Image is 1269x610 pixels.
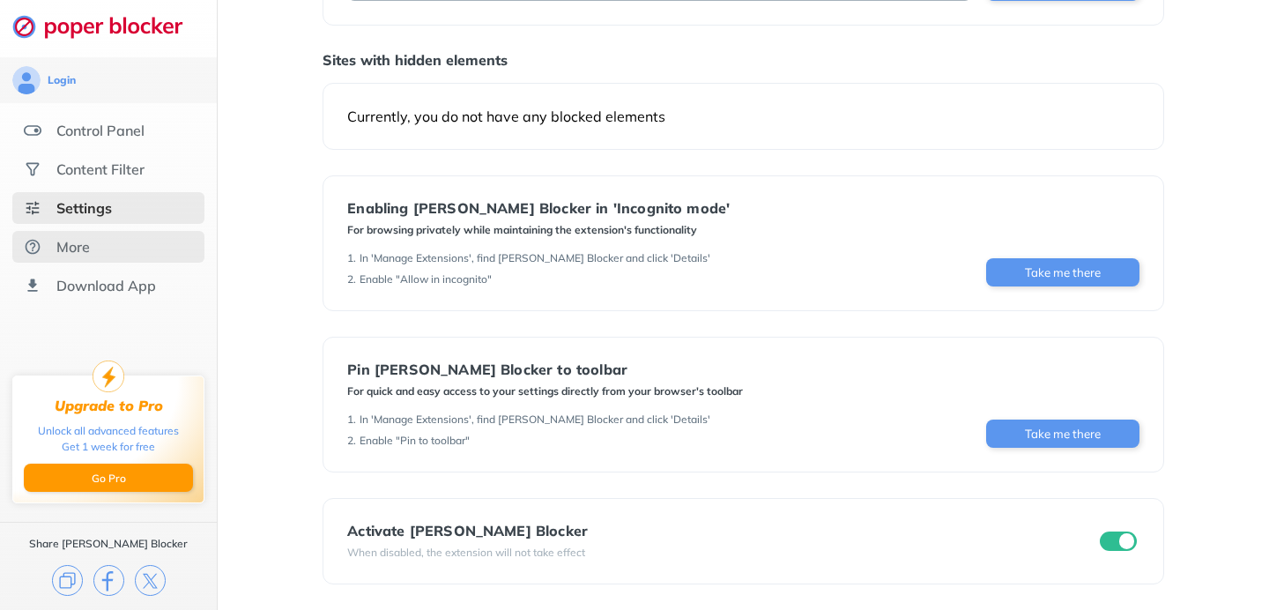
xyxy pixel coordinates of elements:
div: Currently, you do not have any blocked elements [347,108,1139,125]
img: features.svg [24,122,41,139]
button: Take me there [986,258,1139,286]
img: avatar.svg [12,66,41,94]
button: Take me there [986,420,1139,448]
div: Get 1 week for free [62,439,155,455]
img: facebook.svg [93,565,124,596]
div: Settings [56,199,112,217]
img: settings-selected.svg [24,199,41,217]
div: 2 . [347,434,356,448]
div: Enable "Allow in incognito" [360,272,492,286]
div: Pin [PERSON_NAME] Blocker to toolbar [347,361,743,377]
img: logo-webpage.svg [12,14,202,39]
div: Enabling [PERSON_NAME] Blocker in 'Incognito mode' [347,200,730,216]
div: Control Panel [56,122,145,139]
div: 1 . [347,413,356,427]
div: Enable "Pin to toolbar" [360,434,470,448]
div: Unlock all advanced features [38,423,179,439]
div: Upgrade to Pro [55,398,163,414]
button: Go Pro [24,464,193,492]
div: Sites with hidden elements [323,51,1163,69]
div: Content Filter [56,160,145,178]
div: When disabled, the extension will not take effect [347,546,588,560]
div: For browsing privately while maintaining the extension's functionality [347,223,730,237]
div: For quick and easy access to your settings directly from your browser's toolbar [347,384,743,398]
div: Login [48,73,76,87]
div: In 'Manage Extensions', find [PERSON_NAME] Blocker and click 'Details' [360,251,710,265]
img: about.svg [24,238,41,256]
img: upgrade-to-pro.svg [93,361,124,392]
div: Activate [PERSON_NAME] Blocker [347,523,588,539]
div: In 'Manage Extensions', find [PERSON_NAME] Blocker and click 'Details' [360,413,710,427]
div: Share [PERSON_NAME] Blocker [29,537,188,551]
div: More [56,238,90,256]
img: x.svg [135,565,166,596]
div: 2 . [347,272,356,286]
img: social.svg [24,160,41,178]
div: Download App [56,277,156,294]
img: download-app.svg [24,277,41,294]
div: 1 . [347,251,356,265]
img: copy.svg [52,565,83,596]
